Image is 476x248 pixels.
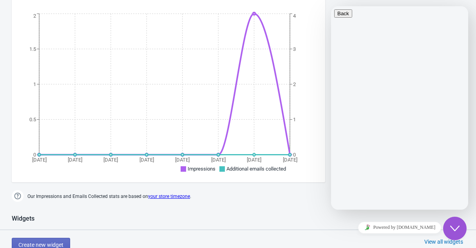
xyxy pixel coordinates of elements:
[331,6,468,210] iframe: chat widget
[32,157,47,163] tspan: [DATE]
[226,166,286,172] span: Additional emails collected
[293,117,296,122] tspan: 1
[33,81,36,87] tspan: 1
[29,117,36,122] tspan: 0.5
[175,157,190,163] tspan: [DATE]
[293,13,296,19] tspan: 4
[139,157,154,163] tspan: [DATE]
[247,157,261,163] tspan: [DATE]
[33,152,36,158] tspan: 0
[29,46,36,52] tspan: 1.5
[443,217,468,240] iframe: chat widget
[283,157,297,163] tspan: [DATE]
[293,152,296,158] tspan: 0
[293,81,296,87] tspan: 2
[211,157,226,163] tspan: [DATE]
[148,194,190,199] a: your store timezone
[103,157,118,163] tspan: [DATE]
[12,190,24,202] img: help.png
[27,190,191,203] span: Our Impressions and Emails Collected stats are based on .
[18,242,63,248] span: Create new widget
[424,238,463,246] div: View all widgets
[68,157,82,163] tspan: [DATE]
[293,46,296,52] tspan: 3
[33,13,36,19] tspan: 2
[188,166,215,172] span: Impressions
[331,219,468,236] iframe: chat widget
